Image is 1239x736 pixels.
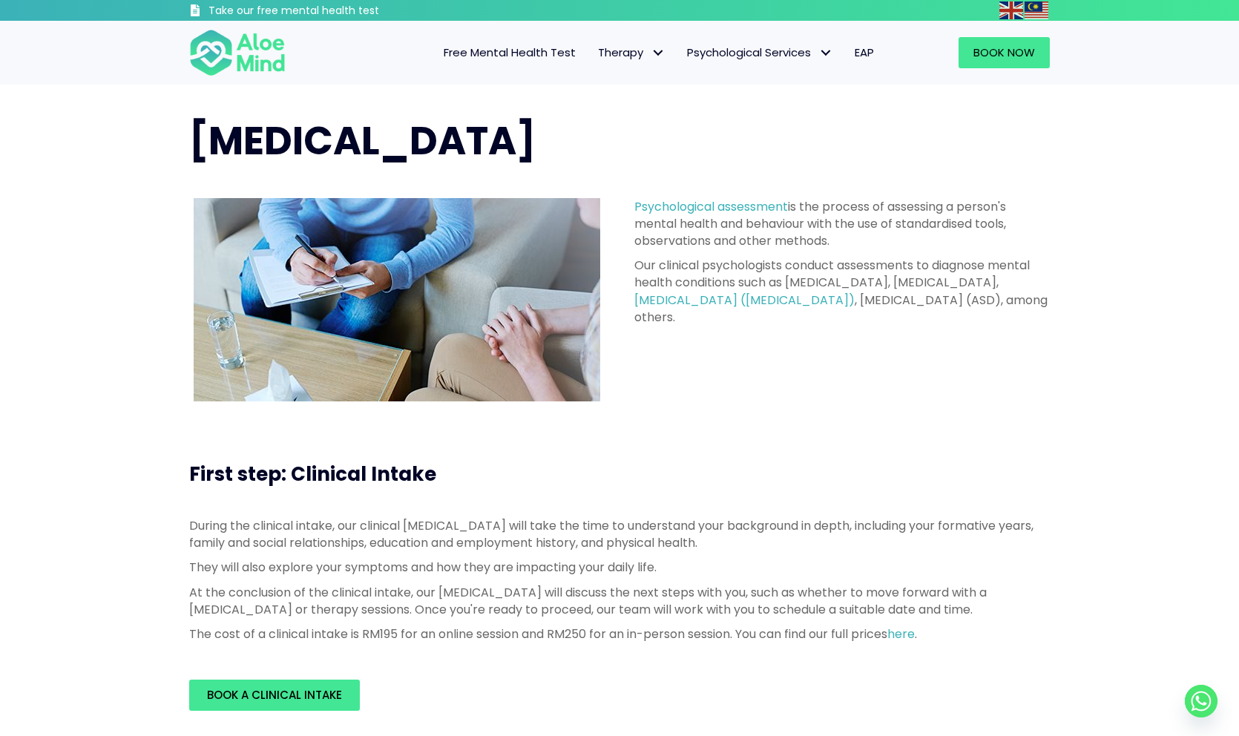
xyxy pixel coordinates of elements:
[634,198,1050,250] p: is the process of assessing a person's mental health and behaviour with the use of standardised t...
[815,42,836,64] span: Psychological Services: submenu
[208,4,459,19] h3: Take our free mental health test
[687,45,832,60] span: Psychological Services
[634,292,855,309] a: [MEDICAL_DATA] ([MEDICAL_DATA])
[1185,685,1217,717] a: Whatsapp
[855,45,874,60] span: EAP
[587,37,676,68] a: TherapyTherapy: submenu
[207,687,342,703] span: Book a Clinical Intake
[959,37,1050,68] a: Book Now
[598,45,665,60] span: Therapy
[647,42,668,64] span: Therapy: submenu
[189,680,360,711] a: Book a Clinical Intake
[189,461,436,487] span: First step: Clinical Intake
[189,559,1050,576] p: They will also explore your symptoms and how they are impacting your daily life.
[999,1,1023,19] img: en
[887,625,915,643] a: here
[676,37,844,68] a: Psychological ServicesPsychological Services: submenu
[189,28,286,77] img: Aloe mind Logo
[1025,1,1050,19] a: Malay
[444,45,576,60] span: Free Mental Health Test
[634,198,788,215] a: Psychological assessment
[1025,1,1048,19] img: ms
[999,1,1025,19] a: English
[189,4,459,21] a: Take our free mental health test
[189,517,1050,551] p: During the clinical intake, our clinical [MEDICAL_DATA] will take the time to understand your bac...
[194,198,600,401] img: psychological assessment
[433,37,587,68] a: Free Mental Health Test
[189,114,536,168] span: [MEDICAL_DATA]
[189,625,1050,643] p: The cost of a clinical intake is RM195 for an online session and RM250 for an in-person session. ...
[973,45,1035,60] span: Book Now
[305,37,885,68] nav: Menu
[189,584,1050,618] p: At the conclusion of the clinical intake, our [MEDICAL_DATA] will discuss the next steps with you...
[634,257,1050,326] p: Our clinical psychologists conduct assessments to diagnose mental health conditions such as [MEDI...
[844,37,885,68] a: EAP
